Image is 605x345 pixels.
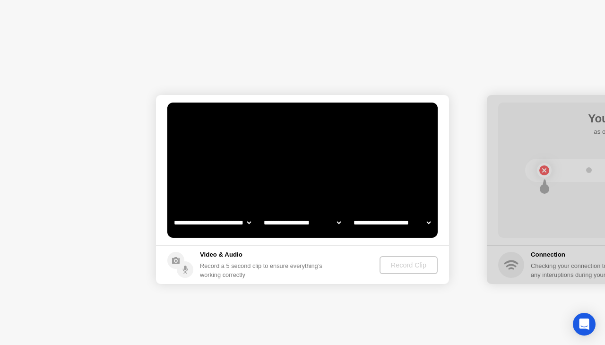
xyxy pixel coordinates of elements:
select: Available speakers [262,213,343,232]
select: Available cameras [172,213,253,232]
div: Record a 5 second clip to ensure everything’s working correctly [200,261,326,279]
button: Record Clip [380,256,438,274]
select: Available microphones [352,213,432,232]
h5: Video & Audio [200,250,326,259]
div: Record Clip [383,261,434,269]
div: Open Intercom Messenger [573,313,596,336]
